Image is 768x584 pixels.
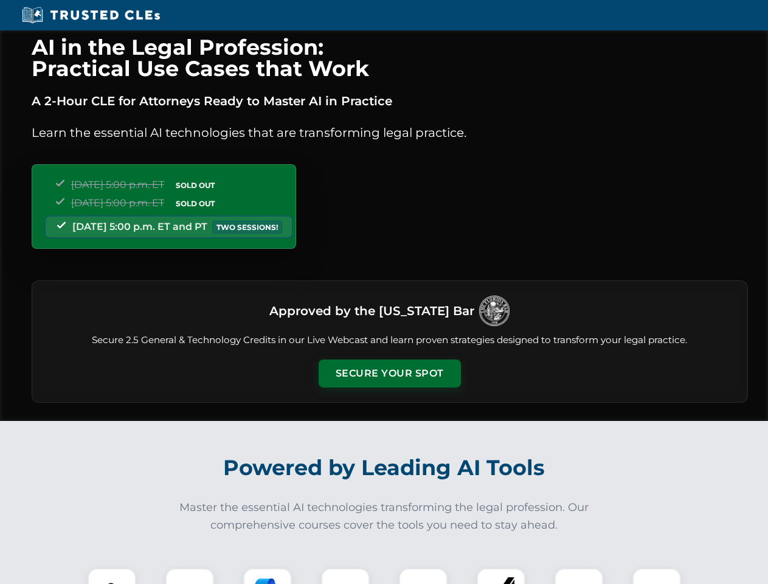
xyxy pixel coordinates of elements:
p: Secure 2.5 General & Technology Credits in our Live Webcast and learn proven strategies designed ... [47,333,733,347]
p: A 2-Hour CLE for Attorneys Ready to Master AI in Practice [32,91,748,111]
img: Trusted CLEs [18,6,164,24]
img: Logo [479,296,510,326]
button: Secure Your Spot [319,360,461,388]
span: SOLD OUT [171,179,219,192]
span: [DATE] 5:00 p.m. ET [71,197,164,209]
span: SOLD OUT [171,197,219,210]
p: Master the essential AI technologies transforming the legal profession. Our comprehensive courses... [171,499,597,534]
h1: AI in the Legal Profession: Practical Use Cases that Work [32,36,748,79]
p: Learn the essential AI technologies that are transforming legal practice. [32,123,748,142]
h3: Approved by the [US_STATE] Bar [269,300,474,322]
span: [DATE] 5:00 p.m. ET [71,179,164,190]
h2: Powered by Leading AI Tools [47,447,721,489]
